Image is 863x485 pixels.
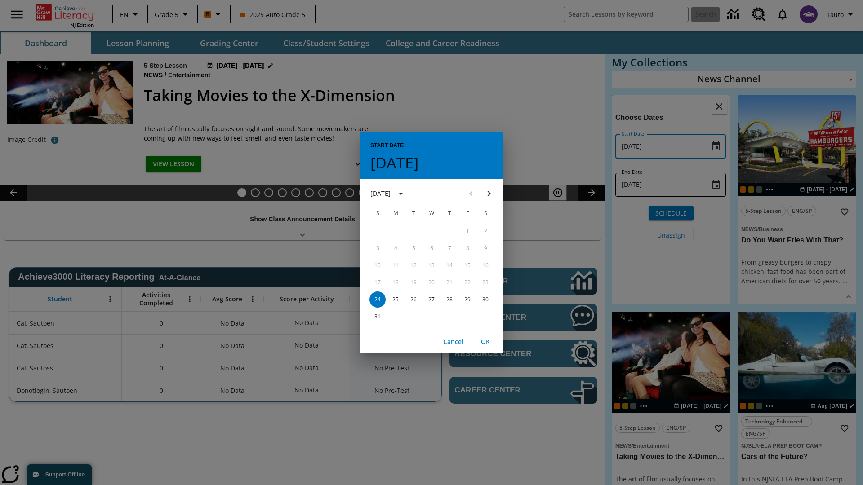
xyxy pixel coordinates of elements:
span: Sunday [369,204,386,222]
span: Monday [387,204,404,222]
button: 30 [477,291,494,308]
button: 24 [369,291,386,308]
button: 27 [423,291,440,308]
span: Start Date [370,139,404,153]
span: Tuesday [405,204,422,222]
div: [DATE] [370,189,391,198]
button: Cancel [439,334,467,350]
button: 31 [369,309,386,325]
span: Thursday [441,204,458,222]
button: OK [471,334,500,350]
button: 28 [441,291,458,308]
button: 26 [405,291,422,308]
button: calendar view is open, switch to year view [393,186,409,201]
span: Saturday [477,204,494,222]
span: Wednesday [423,204,440,222]
h4: [DATE] [370,153,418,172]
button: 29 [459,291,476,308]
button: Next month [480,185,498,203]
button: 25 [387,291,404,308]
span: Friday [459,204,476,222]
